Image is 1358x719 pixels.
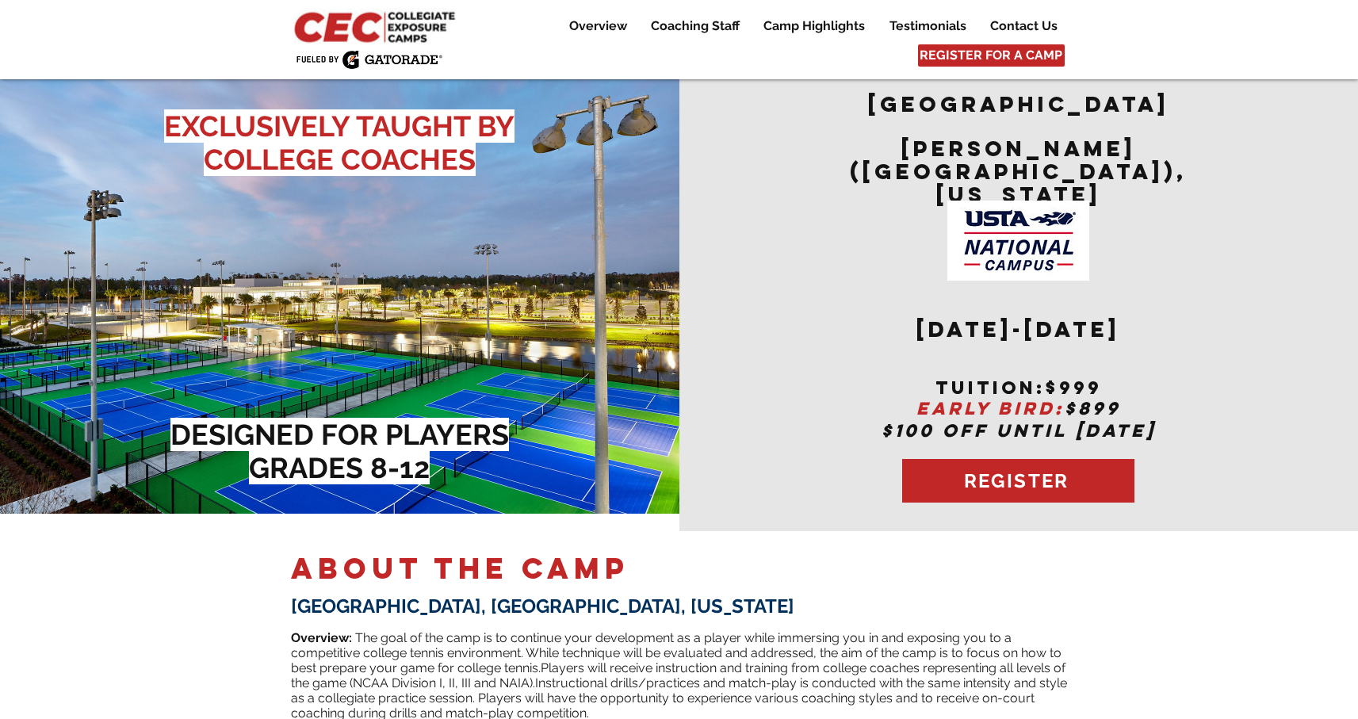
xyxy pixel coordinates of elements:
[291,595,794,618] span: [GEOGRAPHIC_DATA], [GEOGRAPHIC_DATA], [US_STATE]
[291,8,462,44] img: CEC Logo Primary_edited.jpg
[978,17,1069,36] a: Contact Us
[947,201,1089,281] img: USTA Campus image_edited.jpg
[920,47,1062,64] span: REGISTER FOR A CAMP
[982,17,1065,36] p: Contact Us
[916,316,1120,342] span: [DATE]-[DATE]
[868,90,1169,117] span: [GEOGRAPHIC_DATA]
[850,158,1187,208] span: ([GEOGRAPHIC_DATA]), [US_STATE]
[561,17,635,36] p: Overview
[291,630,1062,675] span: ​ The goal of the camp is to continue your development as a player while immersing you in and exp...
[545,17,1069,36] nav: Site
[170,418,509,451] span: DESIGNED FOR PLAYERS
[756,17,873,36] p: Camp Highlights
[902,459,1134,503] a: REGISTER
[901,135,1136,162] span: [PERSON_NAME]
[296,50,442,69] img: Fueled by Gatorade.png
[249,451,430,484] span: GRADES 8-12
[643,17,748,36] p: Coaching Staff
[964,469,1069,492] span: REGISTER
[291,550,629,587] span: ABOUT THE CAMP
[1065,397,1121,419] span: $899
[918,44,1065,67] a: REGISTER FOR A CAMP
[752,17,877,36] a: Camp Highlights
[878,17,977,36] a: Testimonials
[882,17,974,36] p: Testimonials
[935,377,1102,399] span: tuition:$999
[882,419,1156,442] span: $100 OFF UNTIL [DATE]
[164,109,515,176] span: EXCLUSIVELY TAUGHT BY COLLEGE COACHES
[291,660,1065,690] span: Players will receive instruction and training from college coaches representing all levels of the...
[916,397,1065,419] span: EARLY BIRD:
[557,17,638,36] a: Overview
[639,17,751,36] a: Coaching Staff
[291,630,352,645] span: Overview:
